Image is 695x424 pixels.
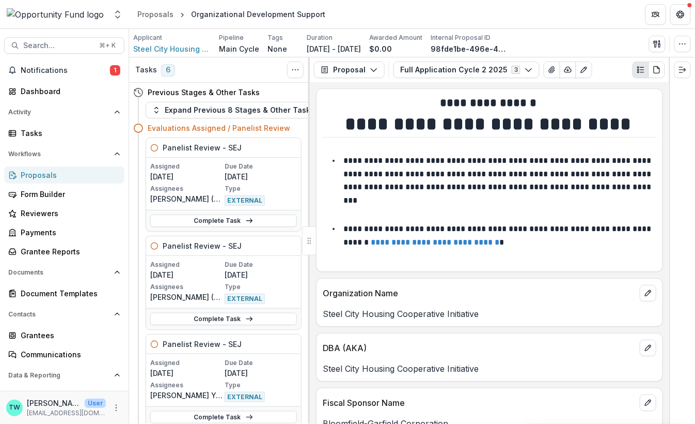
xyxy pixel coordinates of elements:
[146,102,321,118] button: Expand Previous 8 Stages & Other Tasks
[97,40,118,51] div: ⌘ + K
[4,104,124,120] button: Open Activity
[21,246,116,257] div: Grantee Reports
[640,340,656,356] button: edit
[133,33,162,42] p: Applicant
[4,37,124,54] button: Search...
[8,311,110,318] span: Contacts
[150,193,223,204] p: [PERSON_NAME] ([EMAIL_ADDRESS][DOMAIN_NAME])
[544,62,560,78] button: View Attached Files
[670,4,691,25] button: Get Help
[225,282,297,292] p: Type
[148,87,260,98] h4: Previous Stages & Other Tasks
[225,184,297,193] p: Type
[4,264,124,281] button: Open Documents
[4,224,124,241] a: Payments
[150,162,223,171] p: Assigned
[431,33,491,42] p: Internal Proposal ID
[150,358,223,368] p: Assigned
[150,269,223,280] p: [DATE]
[314,62,385,78] button: Proposal
[150,171,223,182] p: [DATE]
[133,7,178,22] a: Proposals
[150,411,297,423] a: Complete Task
[4,388,124,405] a: Dashboard
[307,43,361,54] p: [DATE] - [DATE]
[633,62,649,78] button: Plaintext view
[267,43,287,54] p: None
[21,349,116,360] div: Communications
[645,4,666,25] button: Partners
[161,64,175,77] span: 6
[219,33,244,42] p: Pipeline
[4,205,124,222] a: Reviewers
[4,346,124,363] a: Communications
[27,408,106,418] p: [EMAIL_ADDRESS][DOMAIN_NAME]
[163,240,242,251] h5: Panelist Review - SEJ
[323,362,656,375] p: Steel City Housing Cooperative Initiative
[135,66,157,74] h3: Tasks
[307,33,333,42] p: Duration
[150,313,297,325] a: Complete Task
[225,195,265,206] span: EXTERNAL
[4,285,124,302] a: Document Templates
[4,186,124,203] a: Form Builder
[137,9,173,20] div: Proposals
[219,43,259,54] p: Main Cycle
[225,171,297,182] p: [DATE]
[150,215,297,227] a: Complete Task
[323,287,636,299] p: Organization Name
[21,227,116,238] div: Payments
[23,41,93,50] span: Search...
[163,142,242,153] h5: Panelist Review - SEJ
[369,43,392,54] p: $0.00
[287,62,304,78] button: Toggle View Cancelled Tasks
[110,402,122,414] button: More
[150,292,223,302] p: [PERSON_NAME] ([EMAIL_ADDRESS][DOMAIN_NAME])
[150,282,223,292] p: Assignees
[191,9,325,20] div: Organizational Development Support
[7,8,104,21] img: Opportunity Fund logo
[225,392,265,402] span: EXTERNAL
[150,184,223,193] p: Assignees
[110,65,120,75] span: 1
[369,33,422,42] p: Awarded Amount
[431,43,508,54] p: 98fde1be-496e-4bb3-8bcb-53e0fd448a2d
[225,358,297,368] p: Due Date
[4,62,124,79] button: Notifications1
[4,146,124,162] button: Open Workflows
[225,162,297,171] p: Due Date
[163,339,242,350] h5: Panelist Review - SEJ
[649,62,665,78] button: PDF view
[150,381,223,390] p: Assignees
[21,170,116,180] div: Proposals
[133,7,329,22] nav: breadcrumb
[27,398,81,408] p: [PERSON_NAME]
[150,390,223,401] p: [PERSON_NAME] Yahoo ([EMAIL_ADDRESS][DOMAIN_NAME])
[9,404,20,411] div: Ti Wilhelm
[323,342,636,354] p: DBA (AKA)
[640,395,656,411] button: edit
[4,306,124,323] button: Open Contacts
[393,62,540,78] button: Full Application Cycle 2 20253
[225,368,297,378] p: [DATE]
[150,368,223,378] p: [DATE]
[4,125,124,142] a: Tasks
[8,109,110,116] span: Activity
[640,285,656,301] button: edit
[21,66,110,75] span: Notifications
[267,33,283,42] p: Tags
[150,260,223,269] p: Assigned
[323,397,636,409] p: Fiscal Sponsor Name
[133,43,211,54] a: Steel City Housing Cooperative Initiative
[21,86,116,97] div: Dashboard
[225,269,297,280] p: [DATE]
[148,123,290,133] h4: Evaluations Assigned / Panelist Review
[21,189,116,200] div: Form Builder
[8,372,110,379] span: Data & Reporting
[674,62,691,78] button: Expand right
[8,150,110,158] span: Workflows
[8,269,110,276] span: Documents
[4,83,124,100] a: Dashboard
[85,399,106,408] p: User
